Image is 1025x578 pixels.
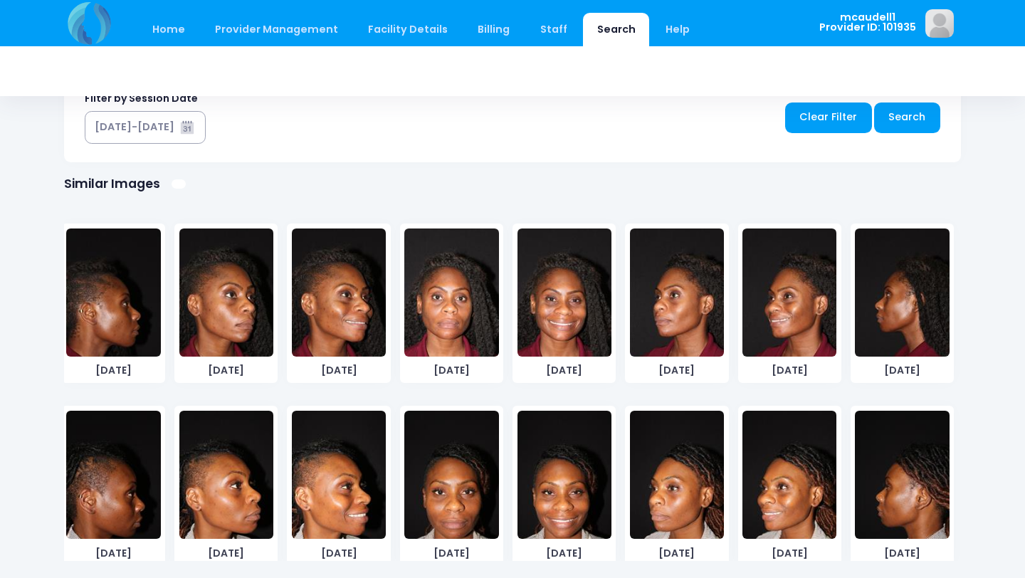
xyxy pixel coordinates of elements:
[630,411,724,539] img: image
[404,363,498,378] span: [DATE]
[742,546,836,561] span: [DATE]
[517,411,611,539] img: image
[517,546,611,561] span: [DATE]
[404,411,498,539] img: image
[354,13,462,46] a: Facility Details
[404,228,498,357] img: image
[292,546,386,561] span: [DATE]
[874,103,940,133] a: Search
[179,411,273,539] img: image
[292,411,386,539] img: image
[64,177,160,191] h1: Similar Images
[855,363,949,378] span: [DATE]
[138,13,199,46] a: Home
[630,228,724,357] img: image
[855,546,949,561] span: [DATE]
[855,228,949,357] img: image
[855,411,949,539] img: image
[819,12,916,33] span: mcaudell1 Provider ID: 101935
[66,363,160,378] span: [DATE]
[583,13,649,46] a: Search
[404,546,498,561] span: [DATE]
[292,228,386,357] img: image
[742,411,836,539] img: image
[179,546,273,561] span: [DATE]
[925,9,954,38] img: image
[742,228,836,357] img: image
[652,13,704,46] a: Help
[179,363,273,378] span: [DATE]
[630,363,724,378] span: [DATE]
[292,363,386,378] span: [DATE]
[742,363,836,378] span: [DATE]
[517,363,611,378] span: [DATE]
[517,228,611,357] img: image
[179,228,273,357] img: image
[201,13,352,46] a: Provider Management
[630,546,724,561] span: [DATE]
[785,103,872,133] a: Clear Filter
[66,546,160,561] span: [DATE]
[526,13,581,46] a: Staff
[66,411,160,539] img: image
[66,228,160,357] img: image
[85,91,198,106] label: Filter by Session Date
[464,13,524,46] a: Billing
[95,120,174,135] div: [DATE]-[DATE]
